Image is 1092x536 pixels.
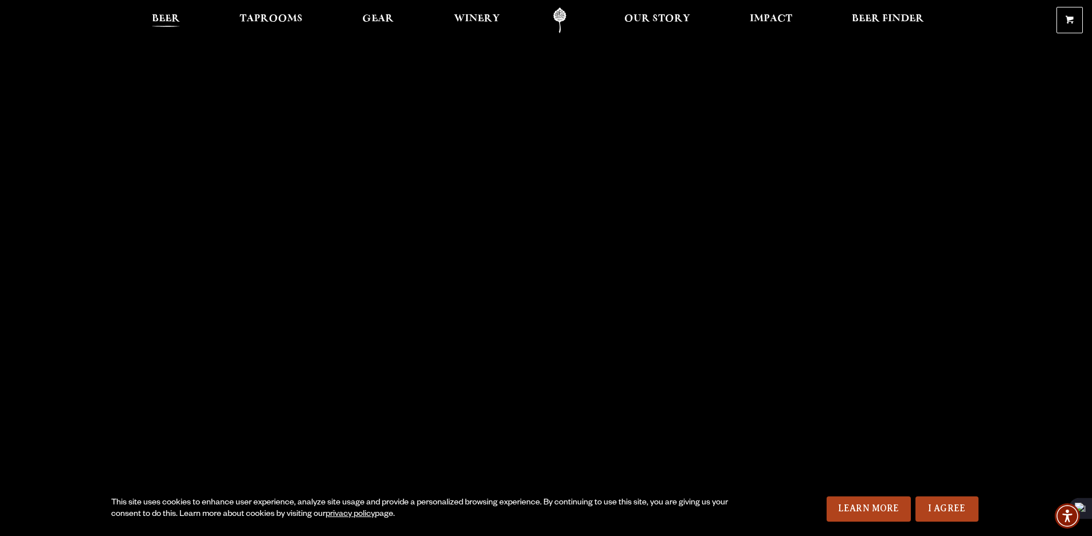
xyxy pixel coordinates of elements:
a: Impact [742,7,800,33]
a: Gear [355,7,401,33]
span: Impact [750,14,792,24]
a: Our Story [617,7,698,33]
a: Learn More [827,496,911,522]
a: privacy policy [326,510,375,519]
span: Our Story [624,14,690,24]
a: Odell Home [538,7,581,33]
span: Beer Finder [852,14,924,24]
a: Winery [447,7,507,33]
div: This site uses cookies to enhance user experience, analyze site usage and provide a personalized ... [111,498,732,521]
span: Taprooms [240,14,303,24]
span: Beer [152,14,180,24]
a: I Agree [915,496,979,522]
a: Beer Finder [844,7,931,33]
a: Beer [144,7,187,33]
div: Accessibility Menu [1055,503,1080,529]
a: Taprooms [232,7,310,33]
span: Gear [362,14,394,24]
span: Winery [454,14,500,24]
